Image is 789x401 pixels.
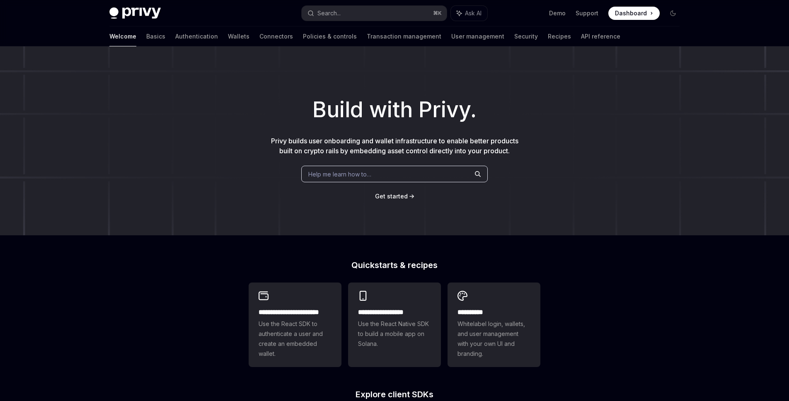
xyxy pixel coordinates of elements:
a: **** **** **** ***Use the React Native SDK to build a mobile app on Solana. [348,283,441,367]
span: Use the React Native SDK to build a mobile app on Solana. [358,319,431,349]
a: Security [514,27,538,46]
span: Ask AI [465,9,482,17]
button: Toggle dark mode [666,7,680,20]
a: Authentication [175,27,218,46]
a: Demo [549,9,566,17]
span: Privy builds user onboarding and wallet infrastructure to enable better products built on crypto ... [271,137,518,155]
a: Wallets [228,27,249,46]
span: Dashboard [615,9,647,17]
a: API reference [581,27,620,46]
a: Recipes [548,27,571,46]
a: Welcome [109,27,136,46]
a: **** *****Whitelabel login, wallets, and user management with your own UI and branding. [448,283,540,367]
button: Search...⌘K [302,6,447,21]
a: User management [451,27,504,46]
h2: Explore client SDKs [249,390,540,399]
span: Get started [375,193,408,200]
a: Support [576,9,598,17]
h1: Build with Privy. [13,94,776,126]
span: Whitelabel login, wallets, and user management with your own UI and branding. [457,319,530,359]
a: Get started [375,192,408,200]
a: Connectors [259,27,293,46]
a: Basics [146,27,165,46]
span: Use the React SDK to authenticate a user and create an embedded wallet. [259,319,332,359]
h2: Quickstarts & recipes [249,261,540,269]
a: Dashboard [608,7,660,20]
a: Transaction management [367,27,441,46]
button: Ask AI [451,6,487,21]
div: Search... [317,8,341,18]
img: dark logo [109,7,161,19]
a: Policies & controls [303,27,357,46]
span: ⌘ K [433,10,442,17]
span: Help me learn how to… [308,170,371,179]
